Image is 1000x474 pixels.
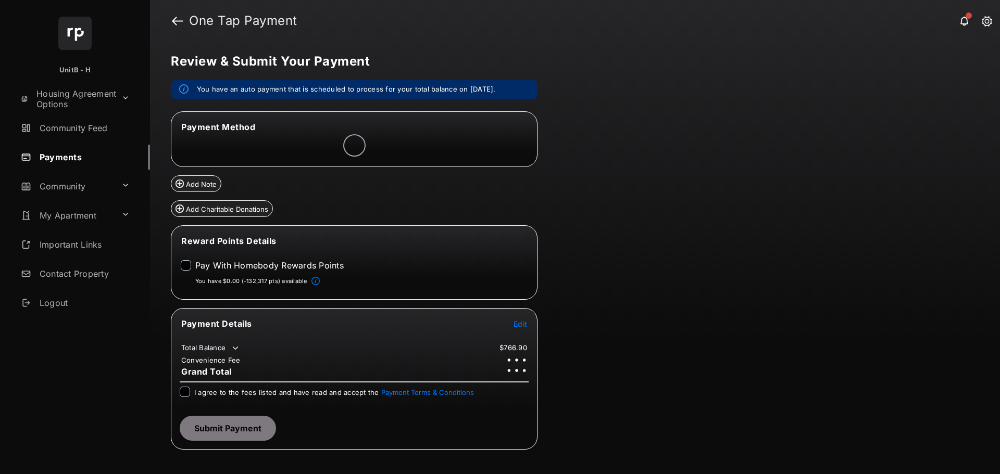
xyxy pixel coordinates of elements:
p: You have $0.00 (-132,317 pts) available [195,277,307,286]
button: I agree to the fees listed and have read and accept the [381,388,474,396]
span: Payment Details [181,318,252,329]
img: svg+xml;base64,PHN2ZyB4bWxucz0iaHR0cDovL3d3dy53My5vcmcvMjAwMC9zdmciIHdpZHRoPSI2NCIgaGVpZ2h0PSI2NC... [58,17,92,50]
p: UnitB - H [59,65,91,75]
a: Housing Agreement Options [17,86,117,111]
span: Edit [514,319,527,328]
td: Total Balance [181,343,241,353]
a: Community [17,174,117,199]
button: Add Charitable Donations [171,200,273,217]
label: Pay With Homebody Rewards Points [195,260,344,271]
em: You have an auto payment that is scheduled to process for your total balance on [DATE]. [197,84,496,95]
td: Convenience Fee [181,355,241,365]
span: Reward Points Details [181,236,277,246]
button: Add Note [171,175,221,192]
a: Important Links [17,232,134,257]
a: Logout [17,290,150,315]
a: My Apartment [17,203,117,228]
a: Payments [17,145,150,170]
td: $766.90 [499,343,528,352]
h5: Review & Submit Your Payment [171,55,971,68]
strong: One Tap Payment [189,15,297,27]
span: Grand Total [181,366,232,377]
button: Edit [514,318,527,329]
button: Submit Payment [180,416,276,441]
span: Payment Method [181,122,255,132]
a: Community Feed [17,116,150,140]
a: Contact Property [17,261,150,286]
span: I agree to the fees listed and have read and accept the [194,388,474,396]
